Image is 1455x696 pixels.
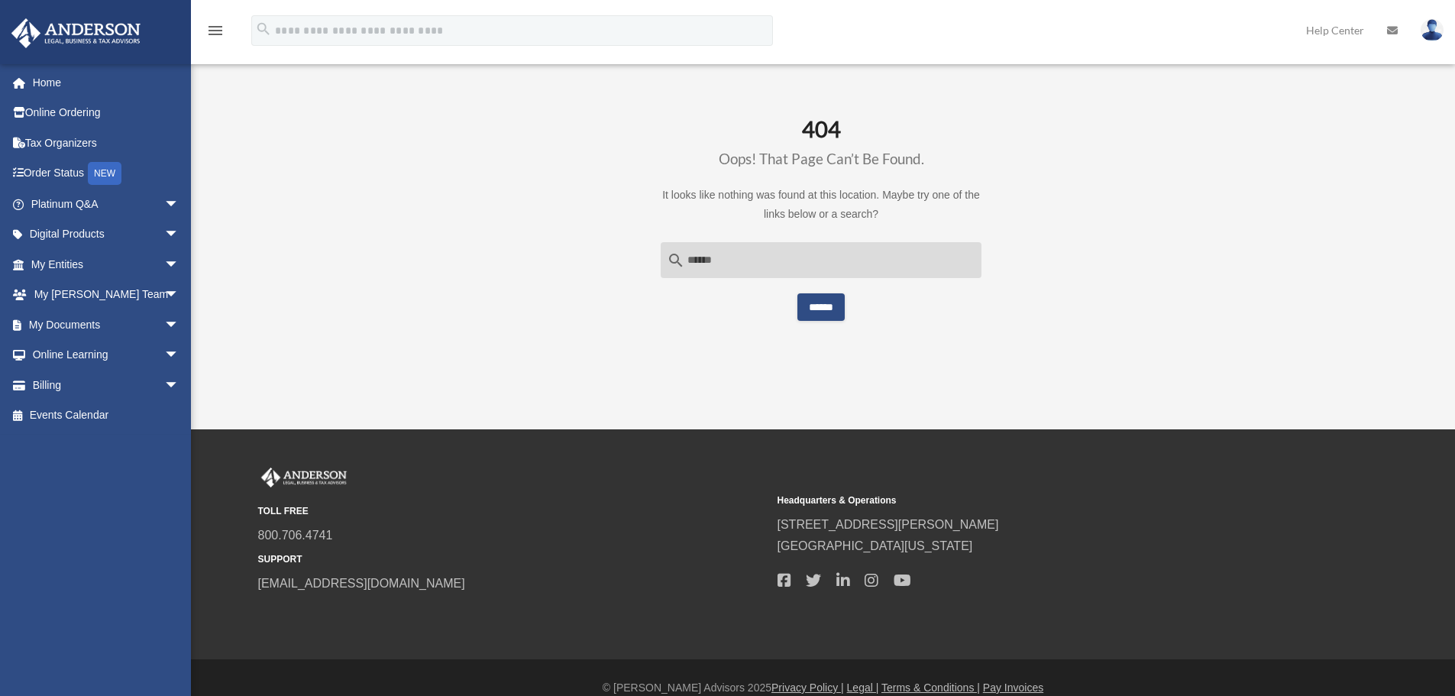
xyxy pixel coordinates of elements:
[881,681,980,694] a: Terms & Conditions |
[11,128,202,158] a: Tax Organizers
[719,150,924,167] small: Oops! That page can’t be found.
[11,67,202,98] a: Home
[11,309,202,340] a: My Documentsarrow_drop_down
[164,249,195,280] span: arrow_drop_down
[11,280,202,310] a: My [PERSON_NAME] Teamarrow_drop_down
[164,370,195,401] span: arrow_drop_down
[11,340,202,371] a: Online Learningarrow_drop_down
[206,21,225,40] i: menu
[11,158,202,189] a: Order StatusNEW
[258,468,350,487] img: Anderson Advisors Platinum Portal
[164,280,195,311] span: arrow_drop_down
[1421,19,1444,41] img: User Pic
[164,189,195,220] span: arrow_drop_down
[11,370,202,400] a: Billingarrow_drop_down
[164,219,195,251] span: arrow_drop_down
[11,219,202,250] a: Digital Productsarrow_drop_down
[11,400,202,431] a: Events Calendar
[778,493,1286,509] small: Headquarters & Operations
[164,309,195,341] span: arrow_drop_down
[164,340,195,371] span: arrow_drop_down
[258,552,767,568] small: SUPPORT
[11,98,202,128] a: Online Ordering
[7,18,145,48] img: Anderson Advisors Platinum Portal
[778,518,999,531] a: [STREET_ADDRESS][PERSON_NAME]
[258,577,465,590] a: [EMAIL_ADDRESS][DOMAIN_NAME]
[255,21,272,37] i: search
[11,189,202,219] a: Platinum Q&Aarrow_drop_down
[258,503,767,520] small: TOLL FREE
[661,186,981,223] p: It looks like nothing was found at this location. Maybe try one of the links below or a search?
[778,539,973,552] a: [GEOGRAPHIC_DATA][US_STATE]
[206,27,225,40] a: menu
[258,529,333,542] a: 800.706.4741
[11,249,202,280] a: My Entitiesarrow_drop_down
[771,681,844,694] a: Privacy Policy |
[661,116,981,170] h1: 404
[667,251,685,270] i: search
[88,162,121,185] div: NEW
[983,681,1043,694] a: Pay Invoices
[847,681,879,694] a: Legal |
